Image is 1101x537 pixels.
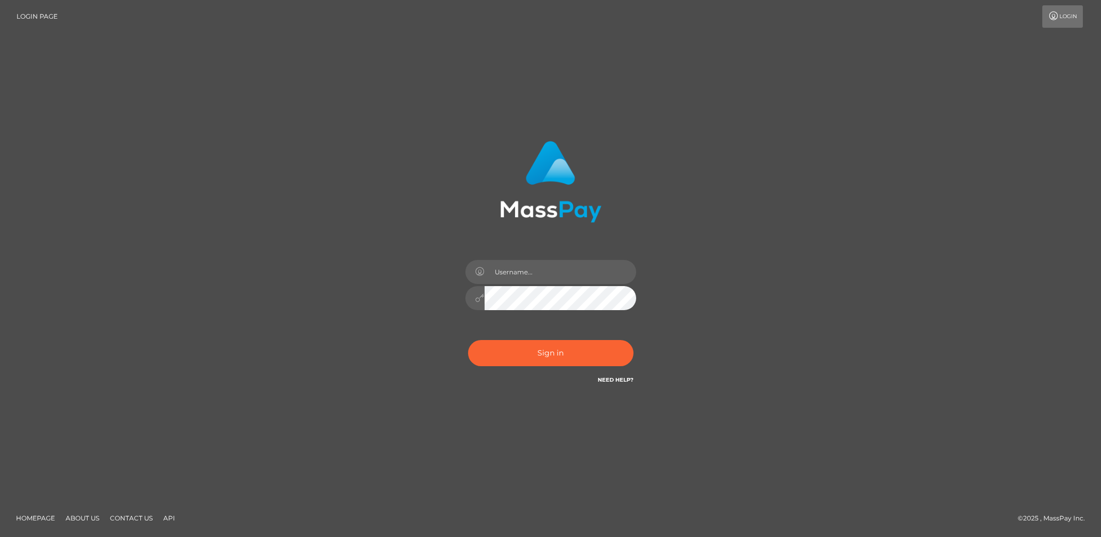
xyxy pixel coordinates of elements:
a: Login [1042,5,1083,28]
input: Username... [485,260,636,284]
a: Login Page [17,5,58,28]
button: Sign in [468,340,633,366]
a: Contact Us [106,510,157,526]
a: About Us [61,510,104,526]
a: Homepage [12,510,59,526]
a: API [159,510,179,526]
a: Need Help? [598,376,633,383]
div: © 2025 , MassPay Inc. [1018,512,1093,524]
img: MassPay Login [500,141,601,223]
